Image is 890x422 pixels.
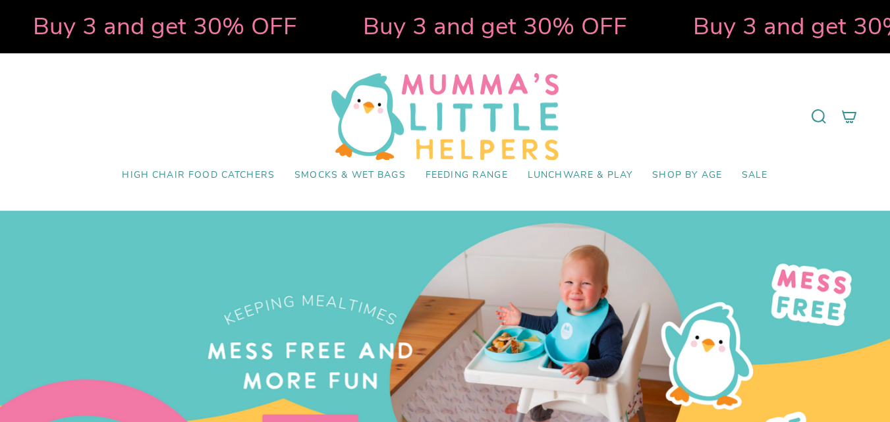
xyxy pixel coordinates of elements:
span: Shop by Age [652,170,722,181]
strong: Buy 3 and get 30% OFF [363,10,627,43]
a: SALE [732,160,778,191]
span: Feeding Range [426,170,508,181]
a: High Chair Food Catchers [112,160,285,191]
img: Mumma’s Little Helpers [331,73,559,160]
span: Lunchware & Play [528,170,632,181]
a: Lunchware & Play [518,160,642,191]
strong: Buy 3 and get 30% OFF [33,10,297,43]
a: Feeding Range [416,160,518,191]
span: SALE [742,170,768,181]
a: Smocks & Wet Bags [285,160,416,191]
span: High Chair Food Catchers [122,170,275,181]
span: Smocks & Wet Bags [294,170,406,181]
a: Shop by Age [642,160,732,191]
